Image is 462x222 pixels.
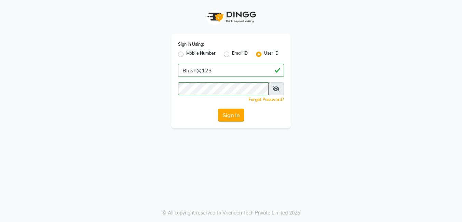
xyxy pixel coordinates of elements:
label: Mobile Number [186,50,216,58]
label: Email ID [232,50,248,58]
input: Username [178,64,284,77]
label: User ID [264,50,278,58]
img: logo1.svg [204,7,258,27]
button: Sign In [218,109,244,122]
label: Sign In Using: [178,41,204,47]
input: Username [178,82,269,95]
a: Forgot Password? [248,97,284,102]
